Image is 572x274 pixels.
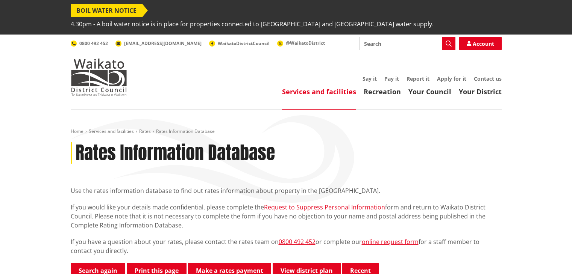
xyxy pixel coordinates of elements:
[363,75,377,82] a: Say it
[71,237,502,255] p: If you have a question about your rates, please contact the rates team on or complete our for a s...
[124,40,202,47] span: [EMAIL_ADDRESS][DOMAIN_NAME]
[459,87,502,96] a: Your District
[364,87,401,96] a: Recreation
[277,40,325,46] a: @WaikatoDistrict
[218,40,270,47] span: WaikatoDistrictCouncil
[71,59,127,96] img: Waikato District Council - Te Kaunihera aa Takiwaa o Waikato
[71,4,142,17] span: BOIL WATER NOTICE
[89,128,134,134] a: Services and facilities
[264,203,385,211] a: Request to Suppress Personal Information
[474,75,502,82] a: Contact us
[76,142,275,164] h1: Rates Information Database
[459,37,502,50] a: Account
[437,75,466,82] a: Apply for it
[71,186,502,195] p: Use the rates information database to find out rates information about property in the [GEOGRAPHI...
[71,40,108,47] a: 0800 492 452
[139,128,151,134] a: Rates
[115,40,202,47] a: [EMAIL_ADDRESS][DOMAIN_NAME]
[359,37,455,50] input: Search input
[286,40,325,46] span: @WaikatoDistrict
[282,87,356,96] a: Services and facilities
[79,40,108,47] span: 0800 492 452
[71,203,502,230] p: If you would like your details made confidential, please complete the form and return to Waikato ...
[71,128,83,134] a: Home
[279,238,316,246] a: 0800 492 452
[384,75,399,82] a: Pay it
[407,75,429,82] a: Report it
[408,87,451,96] a: Your Council
[71,17,434,31] span: 4.30pm - A boil water notice is in place for properties connected to [GEOGRAPHIC_DATA] and [GEOGR...
[71,128,502,135] nav: breadcrumb
[209,40,270,47] a: WaikatoDistrictCouncil
[156,128,215,134] span: Rates Information Database
[362,238,419,246] a: online request form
